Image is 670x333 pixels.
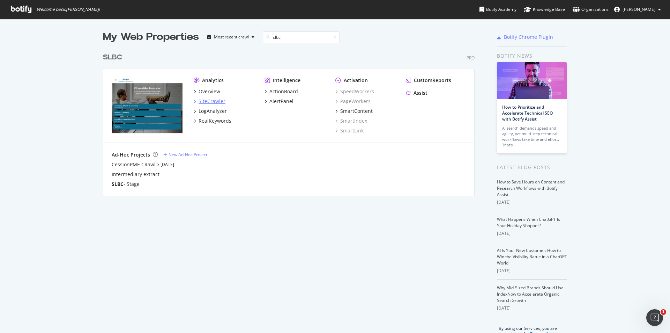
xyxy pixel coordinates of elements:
[273,77,300,84] div: Intelligence
[199,88,220,95] div: Overview
[414,89,427,96] div: Assist
[194,108,227,115] a: LogAnalyzer
[497,247,567,266] a: AI Is Your New Customer: How to Win the Visibility Battle in a ChatGPT World
[497,199,567,205] div: [DATE]
[161,161,174,167] a: [DATE]
[502,104,553,122] a: How to Prioritize and Accelerate Technical SEO with Botify Assist
[112,171,159,178] a: Intermediary extract
[335,117,367,124] a: SmartIndex
[467,55,475,61] div: Pro
[340,108,373,115] div: SmartContent
[502,125,561,148] div: AI search demands speed and agility, yet multi-step technical workflows take time and effort. Tha...
[112,151,150,158] div: Ad-Hoc Projects
[335,108,373,115] a: SmartContent
[524,6,565,13] div: Knowledge Base
[214,35,249,39] div: Most recent crawl
[103,44,480,196] div: grid
[497,216,560,229] a: What Happens When ChatGPT Is Your Holiday Shopper?
[199,98,225,105] div: SiteCrawler
[265,98,293,105] a: AlertPanel
[406,89,427,96] a: Assist
[479,6,516,13] div: Botify Academy
[265,88,298,95] a: ActionBoard
[103,52,125,63] a: SLBC
[103,30,199,44] div: My Web Properties
[112,77,183,133] img: bureaux-commerces.seloger.com
[335,88,374,95] a: SpeedWorkers
[103,54,122,61] b: SLBC
[112,181,140,188] div: - Stage
[335,127,364,134] a: SmartLink
[112,161,156,168] a: CessionPME CRawl
[269,98,293,105] div: AlertPanel
[204,31,257,43] button: Most recent crawl
[344,77,368,84] div: Activation
[163,152,207,158] a: New Ad-Hoc Project
[497,34,553,41] a: Botify Chrome Plugin
[169,152,207,158] div: New Ad-Hoc Project
[497,164,567,171] div: Latest Blog Posts
[269,88,298,95] div: ActionBoard
[609,4,667,15] button: [PERSON_NAME]
[37,7,100,12] span: Welcome back, [PERSON_NAME] !
[646,309,663,326] iframe: Intercom live chat
[414,77,451,84] div: CustomReports
[497,230,567,237] div: [DATE]
[194,98,225,105] a: SiteCrawler
[573,6,609,13] div: Organizations
[661,309,666,315] span: 1
[504,34,553,41] div: Botify Chrome Plugin
[199,117,231,124] div: RealKeywords
[194,117,231,124] a: RealKeywords
[497,305,567,311] div: [DATE]
[497,179,565,197] a: How to Save Hours on Content and Research Workflows with Botify Assist
[194,88,220,95] a: Overview
[623,6,655,12] span: Yannick Laurent
[406,77,451,84] a: CustomReports
[497,52,567,60] div: Botify news
[112,181,124,187] b: SLBC
[112,181,140,188] a: SLBC- Stage
[497,285,564,303] a: Why Mid-Sized Brands Should Use IndexNow to Accelerate Organic Search Growth
[497,268,567,274] div: [DATE]
[497,62,567,99] img: How to Prioritize and Accelerate Technical SEO with Botify Assist
[263,31,340,43] input: Search
[199,108,227,115] div: LogAnalyzer
[335,98,371,105] a: PageWorkers
[202,77,224,84] div: Analytics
